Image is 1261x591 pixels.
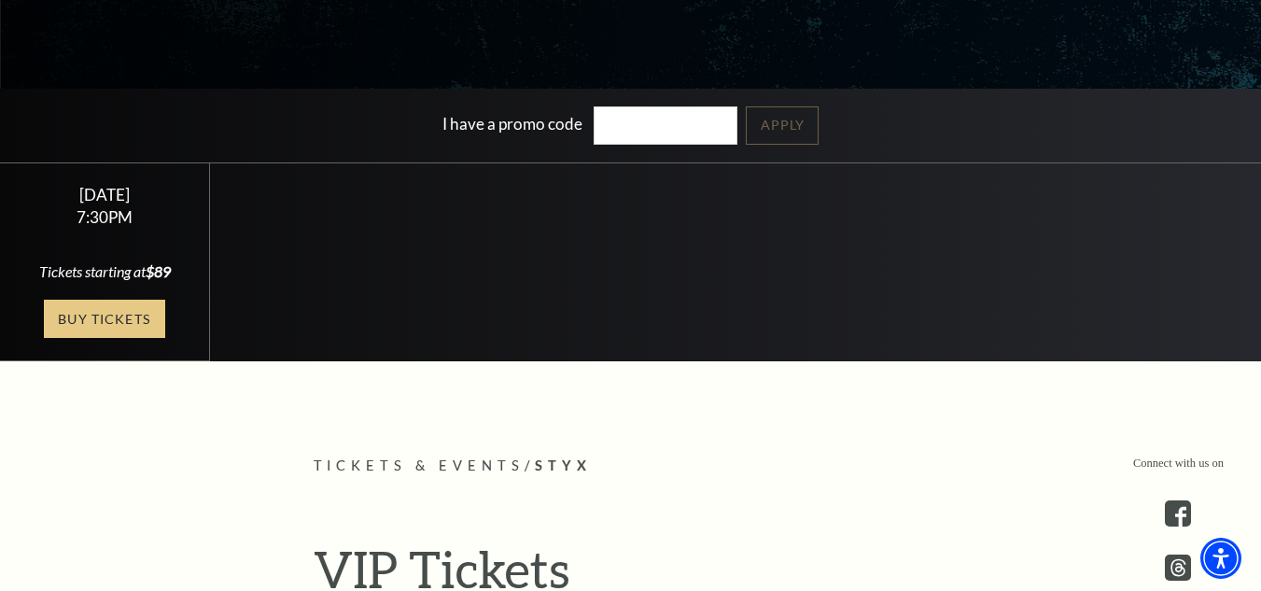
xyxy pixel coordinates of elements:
[1133,455,1224,472] p: Connect with us on
[442,113,582,133] label: I have a promo code
[22,209,188,225] div: 7:30PM
[314,455,948,478] p: /
[44,300,165,338] a: Buy Tickets
[22,261,188,282] div: Tickets starting at
[1200,538,1241,579] div: Accessibility Menu
[314,457,525,473] span: Tickets & Events
[535,457,592,473] span: Styx
[22,185,188,204] div: [DATE]
[146,262,171,280] span: $89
